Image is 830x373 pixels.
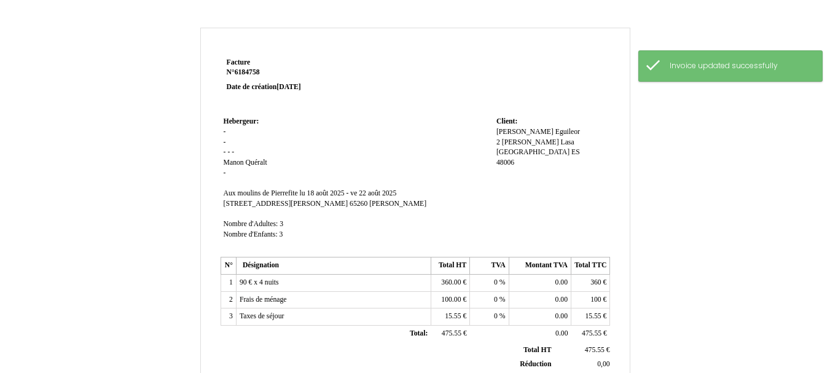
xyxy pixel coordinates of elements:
[224,159,244,167] span: Manon
[555,312,568,320] span: 0.00
[582,329,601,337] span: 475.55
[585,312,601,320] span: 15.55
[496,159,514,167] span: 48006
[670,60,810,72] div: Invoice updated successfully
[470,275,509,292] td: %
[300,189,397,197] span: lu 18 août 2025 - ve 22 août 2025
[236,257,431,275] th: Désignation
[240,278,279,286] span: 90 € x 4 nuits
[590,278,601,286] span: 360
[523,346,551,354] span: Total HT
[571,275,610,292] td: €
[240,312,284,320] span: Taxes de séjour
[571,148,580,156] span: ES
[224,169,226,177] span: -
[232,148,234,156] span: -
[227,58,251,66] span: Facture
[224,220,278,228] span: Nombre d'Adultes:
[496,128,554,136] span: [PERSON_NAME]
[555,296,568,304] span: 0.00
[496,117,517,125] span: Client:
[350,200,367,208] span: 65260
[235,68,260,76] span: 6184758
[224,189,298,197] span: Aux moulins de Pierrefite
[597,360,609,368] span: 0,00
[470,308,509,326] td: %
[778,318,821,364] iframe: Chat
[221,291,236,308] td: 2
[431,308,469,326] td: €
[496,138,574,146] span: 2 [PERSON_NAME] Lasa
[224,230,278,238] span: Nombre d'Enfants:
[221,275,236,292] td: 1
[280,220,283,228] span: 3
[555,329,568,337] span: 0.00
[445,312,461,320] span: 15.55
[470,257,509,275] th: TVA
[227,83,301,91] strong: Date de création
[227,148,230,156] span: -
[496,148,570,156] span: [GEOGRAPHIC_DATA]
[571,257,610,275] th: Total TTC
[224,138,226,146] span: -
[240,296,287,304] span: Frais de ménage
[246,159,267,167] span: Quéralt
[431,257,469,275] th: Total HT
[221,257,236,275] th: N°
[224,200,348,208] span: [STREET_ADDRESS][PERSON_NAME]
[442,329,461,337] span: 475.55
[554,344,612,357] td: €
[555,278,568,286] span: 0.00
[585,346,605,354] span: 475.55
[509,257,571,275] th: Montant TVA
[431,275,469,292] td: €
[494,278,498,286] span: 0
[470,291,509,308] td: %
[10,5,47,42] button: Ouvrir le widget de chat LiveChat
[431,326,469,343] td: €
[520,360,551,368] span: Réduction
[280,230,283,238] span: 3
[410,329,428,337] span: Total:
[494,296,498,304] span: 0
[369,200,426,208] span: [PERSON_NAME]
[431,291,469,308] td: €
[441,278,461,286] span: 360.00
[590,296,601,304] span: 100
[224,117,259,125] span: Hebergeur:
[494,312,498,320] span: 0
[571,308,610,326] td: €
[571,291,610,308] td: €
[571,326,610,343] td: €
[221,308,236,326] td: 3
[227,68,374,77] strong: N°
[224,148,226,156] span: -
[441,296,461,304] span: 100.00
[276,83,300,91] span: [DATE]
[555,128,580,136] span: Eguileor
[224,128,226,136] span: -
